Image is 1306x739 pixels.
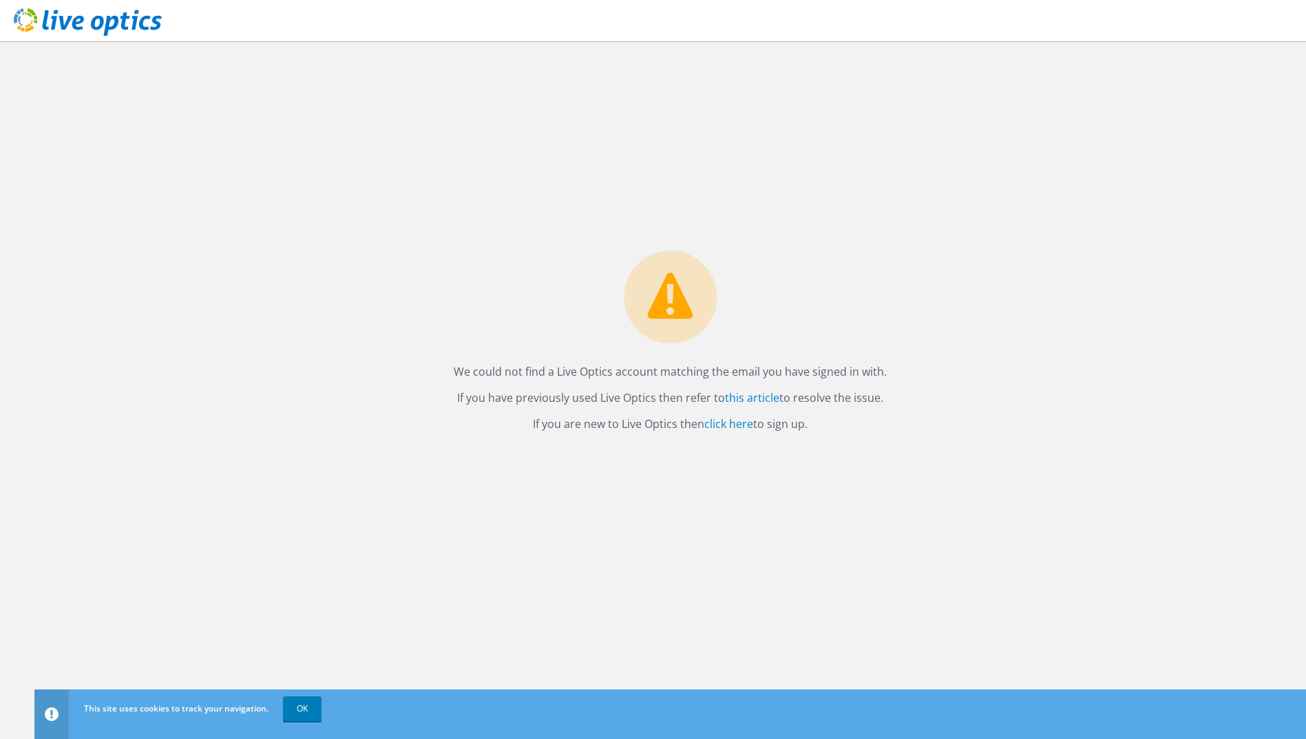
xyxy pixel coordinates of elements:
[84,703,268,714] span: This site uses cookies to track your navigation.
[454,388,887,407] p: If you have previously used Live Optics then refer to to resolve the issue.
[725,390,779,405] a: this article
[283,696,322,721] a: OK
[454,414,887,433] p: If you are new to Live Optics then to sign up.
[454,362,887,381] p: We could not find a Live Optics account matching the email you have signed in with.
[704,416,753,431] a: click here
